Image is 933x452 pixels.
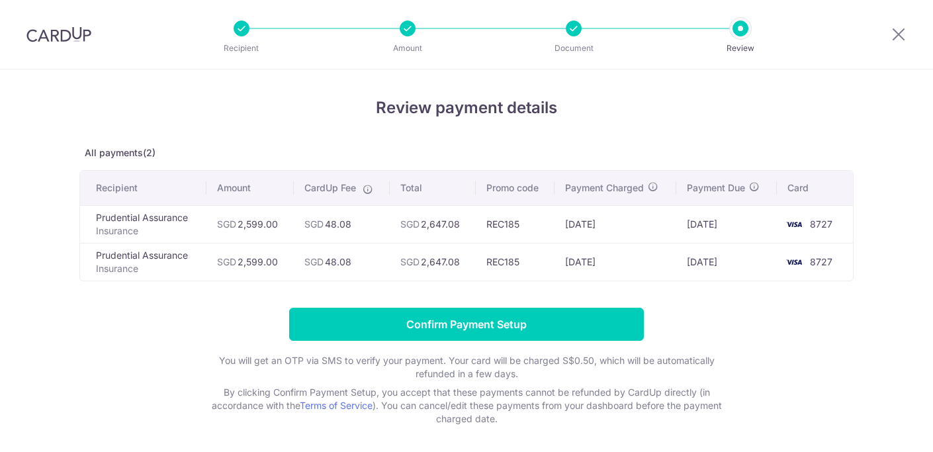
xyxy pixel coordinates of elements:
[390,171,476,205] th: Total
[202,386,731,426] p: By clicking Confirm Payment Setup, you accept that these payments cannot be refunded by CardUp di...
[304,256,324,267] span: SGD
[80,205,206,243] td: Prudential Assurance
[217,218,236,230] span: SGD
[525,42,623,55] p: Document
[777,171,853,205] th: Card
[781,254,807,270] img: <span class="translation_missing" title="translation missing: en.account_steps.new_confirm_form.b...
[206,205,294,243] td: 2,599.00
[80,171,206,205] th: Recipient
[304,181,356,195] span: CardUp Fee
[687,181,745,195] span: Payment Due
[206,171,294,205] th: Amount
[390,205,476,243] td: 2,647.08
[390,243,476,281] td: 2,647.08
[217,256,236,267] span: SGD
[565,181,644,195] span: Payment Charged
[79,96,854,120] h4: Review payment details
[26,26,91,42] img: CardUp
[476,243,554,281] td: REC185
[810,218,832,230] span: 8727
[289,308,644,341] input: Confirm Payment Setup
[206,243,294,281] td: 2,599.00
[96,262,196,275] p: Insurance
[555,205,677,243] td: [DATE]
[202,354,731,381] p: You will get an OTP via SMS to verify your payment. Your card will be charged S$0.50, which will ...
[79,146,854,159] p: All payments(2)
[294,243,390,281] td: 48.08
[304,218,324,230] span: SGD
[400,218,420,230] span: SGD
[555,243,677,281] td: [DATE]
[476,171,554,205] th: Promo code
[359,42,457,55] p: Amount
[676,205,776,243] td: [DATE]
[676,243,776,281] td: [DATE]
[96,224,196,238] p: Insurance
[294,205,390,243] td: 48.08
[810,256,832,267] span: 8727
[400,256,420,267] span: SGD
[691,42,789,55] p: Review
[193,42,290,55] p: Recipient
[781,216,807,232] img: <span class="translation_missing" title="translation missing: en.account_steps.new_confirm_form.b...
[300,400,373,411] a: Terms of Service
[476,205,554,243] td: REC185
[80,243,206,281] td: Prudential Assurance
